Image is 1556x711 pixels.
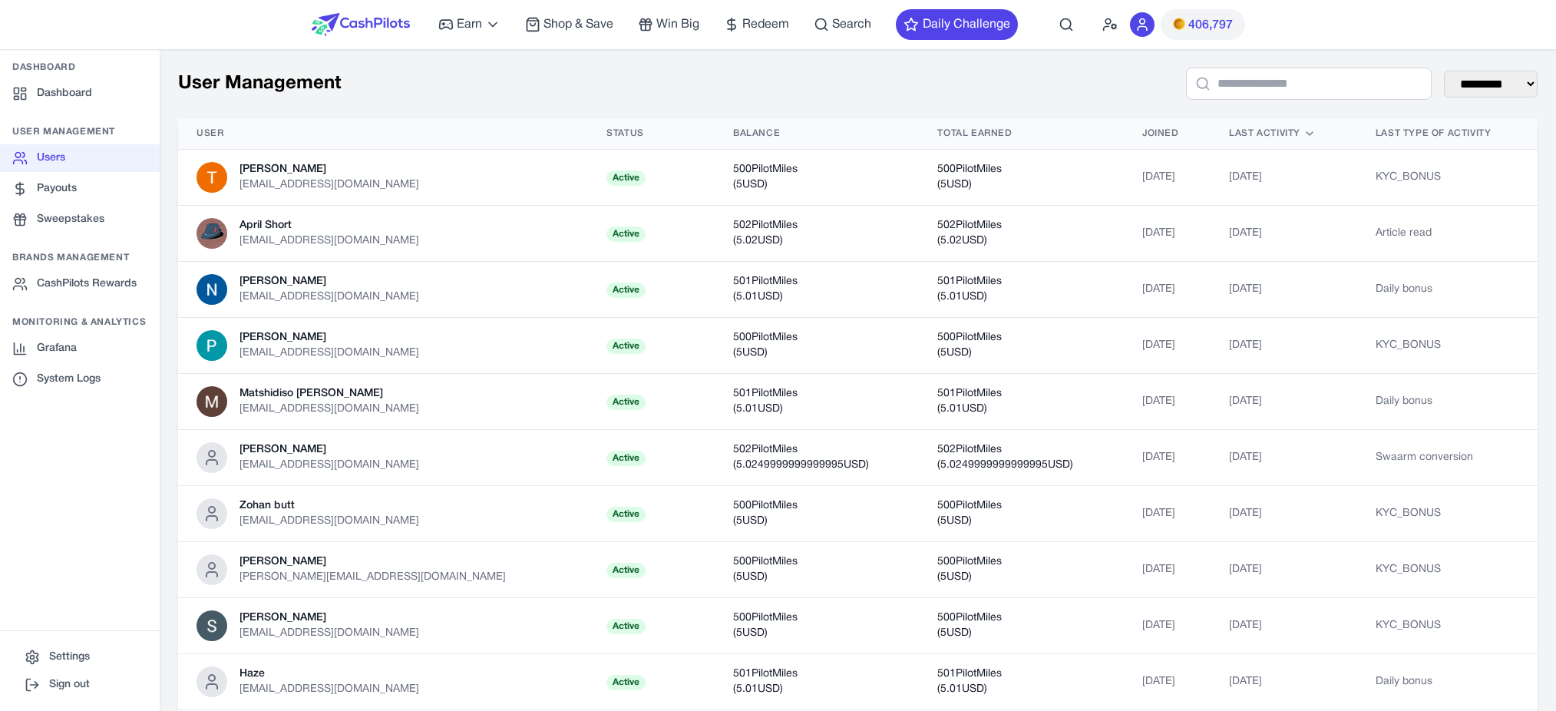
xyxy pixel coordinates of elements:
[1195,76,1211,91] button: Focus search input
[1124,374,1211,430] td: [DATE]
[1124,262,1211,318] td: [DATE]
[606,339,646,354] span: Active
[715,654,920,710] td: 501 PilotMiles ( 5.01 USD)
[715,318,920,374] td: 500 PilotMiles ( 5 USD)
[606,675,646,690] span: Active
[240,177,419,193] div: [EMAIL_ADDRESS][DOMAIN_NAME]
[240,330,419,346] div: [PERSON_NAME]
[919,318,1124,374] td: 500 PilotMiles ( 5 USD)
[1124,542,1211,598] td: [DATE]
[715,486,920,542] td: 500 PilotMiles ( 5 USD)
[1229,127,1300,140] span: Last Activity
[1211,542,1356,598] td: [DATE]
[715,374,920,430] td: 501 PilotMiles ( 5.01 USD)
[1211,206,1356,262] td: [DATE]
[1124,598,1211,654] td: [DATE]
[919,598,1124,654] td: 500 PilotMiles ( 5 USD)
[919,542,1124,598] td: 500 PilotMiles ( 5 USD)
[724,15,789,34] a: Redeem
[1161,9,1245,40] button: PMs406,797
[832,15,871,34] span: Search
[1357,654,1538,710] td: Daily bonus
[1124,430,1211,486] td: [DATE]
[1124,654,1211,710] td: [DATE]
[457,15,482,34] span: Earn
[525,15,613,34] a: Shop & Save
[240,218,419,233] div: April Short
[240,458,419,473] div: [EMAIL_ADDRESS][DOMAIN_NAME]
[1211,374,1356,430] td: [DATE]
[240,570,506,585] div: [PERSON_NAME][EMAIL_ADDRESS][DOMAIN_NAME]
[312,13,410,36] img: CashPilots Logo
[638,15,699,34] a: Win Big
[1357,542,1538,598] td: KYC_BONUS
[715,598,920,654] td: 500 PilotMiles ( 5 USD)
[240,274,419,289] div: [PERSON_NAME]
[1357,430,1538,486] td: Swaarm conversion
[606,451,646,466] span: Active
[543,15,613,34] span: Shop & Save
[1211,318,1356,374] td: [DATE]
[715,430,920,486] td: 502 PilotMiles ( 5.0249999999999995 USD)
[715,206,920,262] td: 502 PilotMiles ( 5.02 USD)
[1211,486,1356,542] td: [DATE]
[240,626,419,641] div: [EMAIL_ADDRESS][DOMAIN_NAME]
[715,262,920,318] td: 501 PilotMiles ( 5.01 USD)
[1357,206,1538,262] td: Article read
[240,289,419,305] div: [EMAIL_ADDRESS][DOMAIN_NAME]
[919,262,1124,318] td: 501 PilotMiles ( 5.01 USD)
[240,554,506,570] div: [PERSON_NAME]
[606,619,646,634] span: Active
[606,395,646,410] span: Active
[240,666,419,682] div: Haze
[1357,150,1538,206] td: KYC_BONUS
[919,486,1124,542] td: 500 PilotMiles ( 5 USD)
[1124,486,1211,542] td: [DATE]
[240,346,419,361] div: [EMAIL_ADDRESS][DOMAIN_NAME]
[1211,654,1356,710] td: [DATE]
[1357,486,1538,542] td: KYC_BONUS
[240,386,419,402] div: Matshidiso [PERSON_NAME]
[1357,374,1538,430] td: Daily bonus
[240,682,419,697] div: [EMAIL_ADDRESS][DOMAIN_NAME]
[937,127,1012,140] span: Total Earned
[656,15,699,34] span: Win Big
[1124,318,1211,374] td: [DATE]
[1357,318,1538,374] td: KYC_BONUS
[240,233,419,249] div: [EMAIL_ADDRESS][DOMAIN_NAME]
[715,542,920,598] td: 500 PilotMiles ( 5 USD)
[197,127,223,140] span: User
[1173,18,1185,30] img: PMs
[240,514,419,529] div: [EMAIL_ADDRESS][DOMAIN_NAME]
[438,15,500,34] a: Earn
[1124,150,1211,206] td: [DATE]
[606,507,646,522] span: Active
[240,442,419,458] div: [PERSON_NAME]
[606,127,644,140] span: Status
[814,15,871,34] a: Search
[1211,150,1356,206] td: [DATE]
[1211,598,1356,654] td: [DATE]
[606,563,646,578] span: Active
[919,374,1124,430] td: 501 PilotMiles ( 5.01 USD)
[1142,127,1179,140] span: Joined
[919,150,1124,206] td: 500 PilotMiles ( 5 USD)
[715,150,920,206] td: 500 PilotMiles ( 5 USD)
[240,498,419,514] div: Zohan butt
[919,430,1124,486] td: 502 PilotMiles ( 5.0249999999999995 USD)
[1357,262,1538,318] td: Daily bonus
[12,671,147,699] button: Sign out
[896,9,1018,40] button: Daily Challenge
[240,162,419,177] div: [PERSON_NAME]
[919,206,1124,262] td: 502 PilotMiles ( 5.02 USD)
[742,15,789,34] span: Redeem
[1357,598,1538,654] td: KYC_BONUS
[178,71,341,96] h1: User Management
[240,402,419,417] div: [EMAIL_ADDRESS][DOMAIN_NAME]
[240,610,419,626] div: [PERSON_NAME]
[1124,206,1211,262] td: [DATE]
[12,643,147,671] a: Settings
[1211,262,1356,318] td: [DATE]
[919,654,1124,710] td: 501 PilotMiles ( 5.01 USD)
